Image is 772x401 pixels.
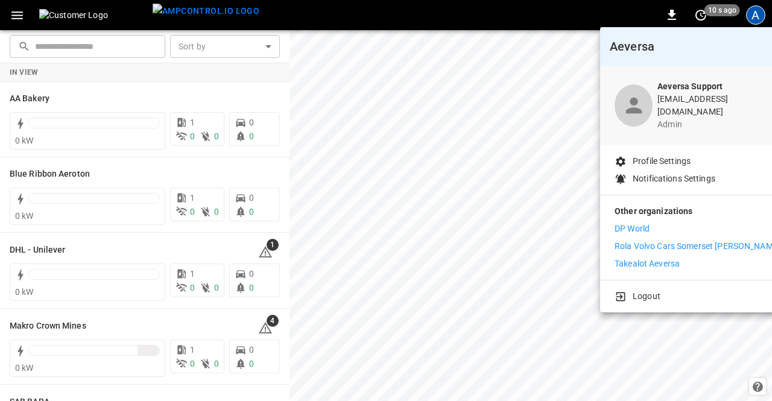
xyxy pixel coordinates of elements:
p: Notifications Settings [633,172,715,185]
div: profile-icon [615,84,653,127]
p: DP World [615,223,650,235]
p: Profile Settings [633,155,691,168]
p: Takealot Aeversa [615,257,680,270]
b: Aeversa Support [657,81,723,91]
p: Logout [633,290,660,303]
